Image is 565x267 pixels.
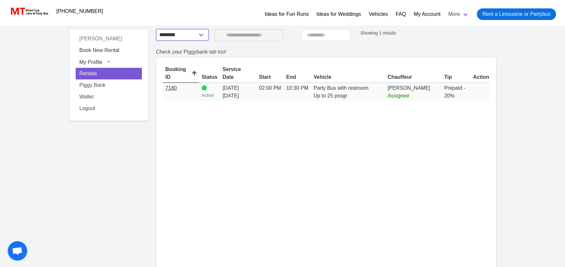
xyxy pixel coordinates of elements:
a: Rentals [76,68,142,79]
a: 7180 [165,85,177,91]
div: Action [473,73,489,81]
span: [PERSON_NAME] [76,33,126,44]
div: End [286,73,308,81]
small: Showing 1 results [360,30,396,36]
small: Active [202,92,218,99]
a: FAQ [396,10,406,18]
a: Rent a Limousine or Partybus [477,8,556,20]
span: Assigned [388,93,409,98]
span: [DATE] [223,85,239,91]
div: Tip [444,73,468,81]
div: Booking ID [165,66,197,81]
a: My Account [414,10,441,18]
a: Wallet [76,91,142,103]
span: [PERSON_NAME] [388,85,430,91]
a: Ideas for Fun Runs [265,10,309,18]
a: [PHONE_NUMBER] [53,5,107,18]
button: My Profile [76,56,142,68]
span: Up to 25 pssgr [314,93,347,98]
span: My Profile [80,59,102,65]
a: Logout [76,103,142,114]
div: Open chat [8,241,27,261]
span: [DATE] [223,92,254,100]
a: Piggy Bank [76,79,142,91]
a: More [444,6,473,23]
span: 02:00 PM [259,85,281,91]
div: Service Date [223,66,254,81]
span: Rent a Limousine or Partybus [482,10,550,18]
a: Book New Rental [76,45,142,56]
span: Party Bus with restroom [314,85,368,91]
span: Prepaid - 20% [444,85,465,98]
div: Start [259,73,281,81]
a: Ideas for Weddings [316,10,361,18]
a: Vehicles [368,10,388,18]
span: 10:30 PM [286,85,308,91]
div: Vehicle [314,73,382,81]
img: MotorToys Logo [9,7,49,16]
div: Chauffeur [388,73,439,81]
div: Status [202,73,218,81]
h2: Check your Piggybank tab too! [156,49,496,55]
